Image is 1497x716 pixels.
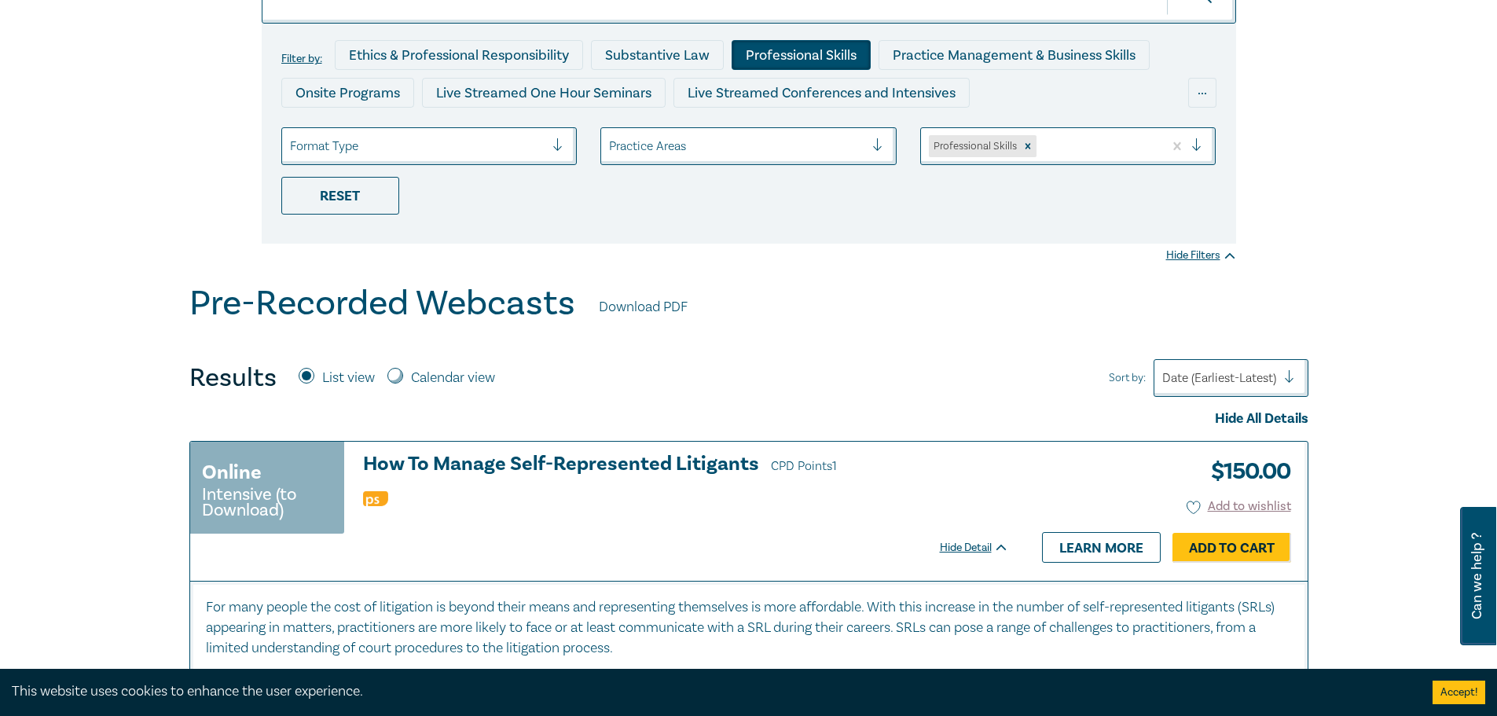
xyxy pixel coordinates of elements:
[363,453,1009,477] h3: How To Manage Self-Represented Litigants
[732,40,871,70] div: Professional Skills
[281,116,530,145] div: Live Streamed Practical Workshops
[879,40,1150,70] div: Practice Management & Business Skills
[929,135,1019,157] div: Professional Skills
[771,458,837,474] span: CPD Points 1
[281,78,414,108] div: Onsite Programs
[1172,533,1291,563] a: Add to Cart
[609,138,612,155] input: select
[189,409,1308,429] div: Hide All Details
[1109,369,1146,387] span: Sort by:
[322,368,375,388] label: List view
[1162,369,1165,387] input: Sort by
[422,78,666,108] div: Live Streamed One Hour Seminars
[1199,453,1291,490] h3: $ 150.00
[290,138,293,155] input: select
[12,681,1409,702] div: This website uses cookies to enhance the user experience.
[363,491,388,506] img: Professional Skills
[1042,532,1161,562] a: Learn more
[673,78,970,108] div: Live Streamed Conferences and Intensives
[1166,248,1236,263] div: Hide Filters
[1187,498,1291,516] button: Add to wishlist
[202,458,262,487] h3: Online
[727,116,899,145] div: 10 CPD Point Packages
[189,362,277,394] h4: Results
[1469,516,1484,636] span: Can we help ?
[281,53,322,65] label: Filter by:
[202,487,332,518] small: Intensive (to Download)
[363,453,1009,477] a: How To Manage Self-Represented Litigants CPD Points1
[281,177,399,215] div: Reset
[1433,681,1485,704] button: Accept cookies
[411,368,495,388] label: Calendar view
[591,40,724,70] div: Substantive Law
[335,40,583,70] div: Ethics & Professional Responsibility
[907,116,1051,145] div: National Programs
[189,283,575,324] h1: Pre-Recorded Webcasts
[206,597,1292,659] p: For many people the cost of litigation is beyond their means and representing themselves is more ...
[940,540,1026,556] div: Hide Detail
[538,116,719,145] div: Pre-Recorded Webcasts
[599,297,688,318] a: Download PDF
[1188,78,1216,108] div: ...
[1019,135,1037,157] div: Remove Professional Skills
[1040,138,1043,155] input: select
